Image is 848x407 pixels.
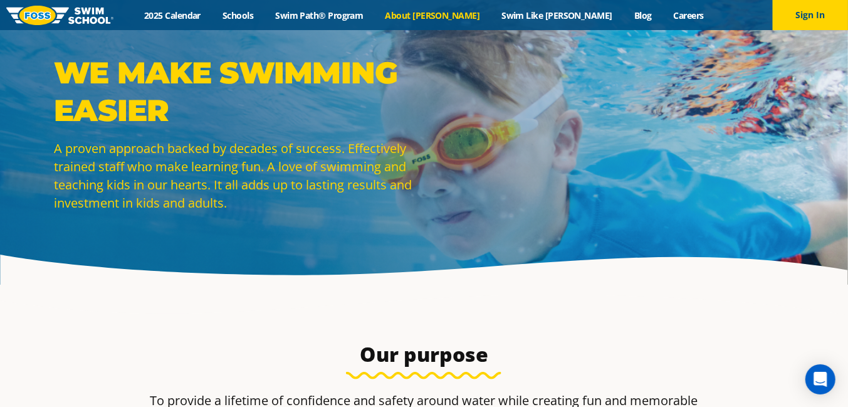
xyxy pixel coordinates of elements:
[6,6,113,25] img: FOSS Swim School Logo
[212,9,264,21] a: Schools
[54,54,417,129] p: WE MAKE SWIMMING EASIER
[805,364,835,394] div: Open Intercom Messenger
[264,9,374,21] a: Swim Path® Program
[662,9,715,21] a: Careers
[133,9,212,21] a: 2025 Calendar
[128,342,720,367] h3: Our purpose
[54,139,417,212] p: A proven approach backed by decades of success. Effectively trained staff who make learning fun. ...
[623,9,662,21] a: Blog
[491,9,624,21] a: Swim Like [PERSON_NAME]
[374,9,491,21] a: About [PERSON_NAME]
